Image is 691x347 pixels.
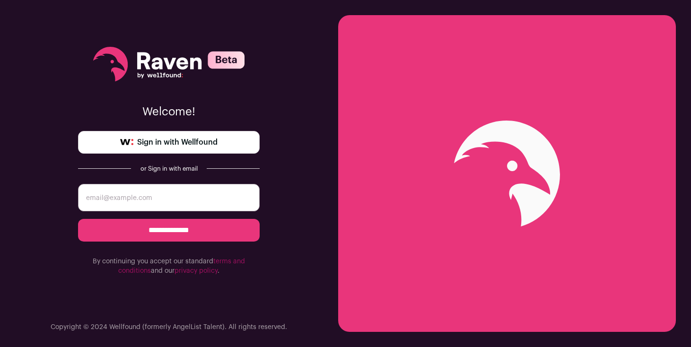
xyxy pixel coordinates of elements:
a: terms and conditions [118,258,245,274]
a: privacy policy [175,268,218,274]
p: By continuing you accept our standard and our . [78,257,260,276]
a: Sign in with Wellfound [78,131,260,154]
input: email@example.com [78,184,260,211]
div: or Sign in with email [139,165,199,173]
p: Welcome! [78,104,260,120]
p: Copyright © 2024 Wellfound (formerly AngelList Talent). All rights reserved. [51,322,287,332]
span: Sign in with Wellfound [137,137,218,148]
img: wellfound-symbol-flush-black-fb3c872781a75f747ccb3a119075da62bfe97bd399995f84a933054e44a575c4.png [120,139,133,146]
